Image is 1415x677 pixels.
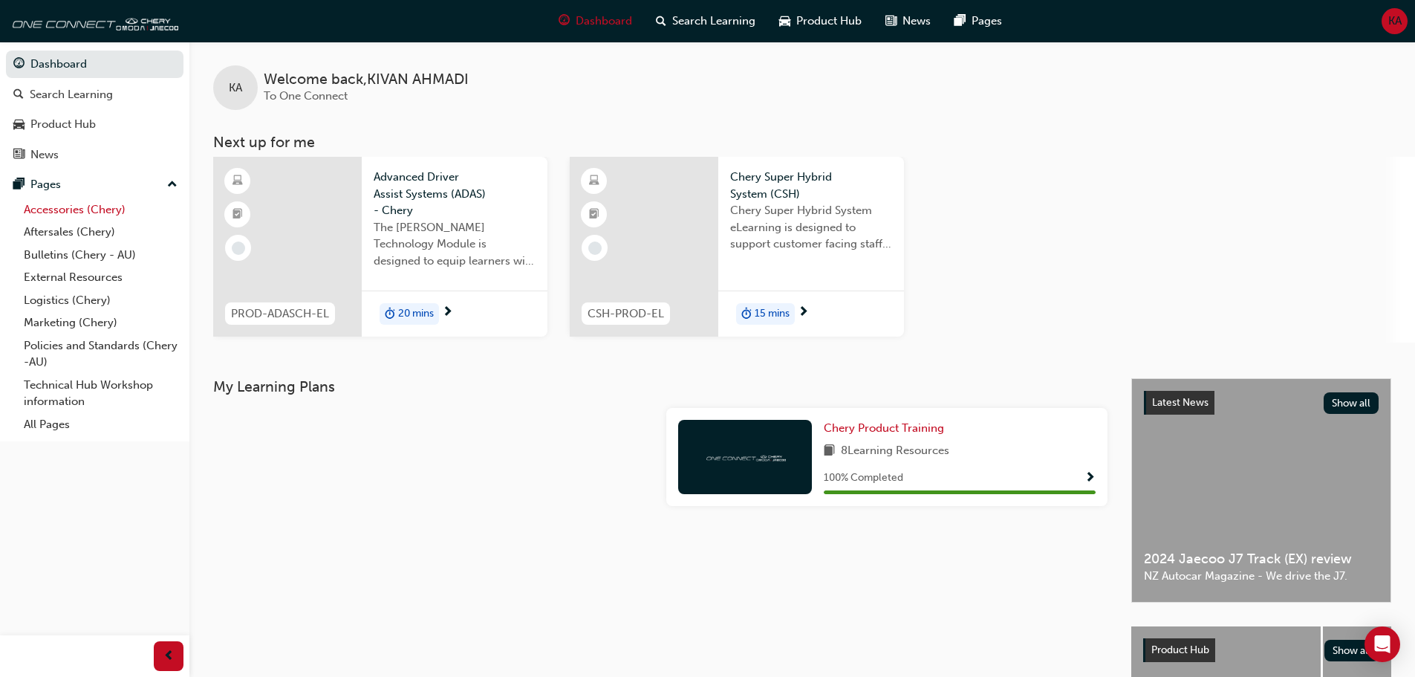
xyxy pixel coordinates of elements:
[13,58,25,71] span: guage-icon
[1324,640,1380,661] button: Show all
[229,80,242,97] span: KA
[767,6,874,36] a: car-iconProduct Hub
[232,172,243,191] span: learningResourceType_ELEARNING-icon
[1144,551,1379,568] span: 2024 Jaecoo J7 Track (EX) review
[7,6,178,36] img: oneconnect
[1084,472,1096,485] span: Show Progress
[704,450,786,464] img: oneconnect
[1144,391,1379,415] a: Latest NewsShow all
[798,306,809,320] span: next-icon
[30,116,96,133] div: Product Hub
[232,242,245,255] span: learningRecordVerb_NONE-icon
[588,305,664,323] span: CSH-PROD-EL
[824,421,944,435] span: Chery Product Training
[1364,626,1400,662] div: Open Intercom Messenger
[442,306,453,320] span: next-icon
[570,157,904,337] a: CSH-PROD-ELChery Super Hybrid System (CSH)Chery Super Hybrid System eLearning is designed to supp...
[841,442,949,461] span: 8 Learning Resources
[576,13,632,30] span: Dashboard
[1143,638,1379,662] a: Product HubShow all
[385,305,395,324] span: duration-icon
[741,305,752,324] span: duration-icon
[1144,568,1379,585] span: NZ Autocar Magazine - We drive the J7.
[167,175,178,195] span: up-icon
[972,13,1002,30] span: Pages
[13,118,25,132] span: car-icon
[589,205,599,224] span: booktick-icon
[18,221,183,244] a: Aftersales (Chery)
[824,442,835,461] span: book-icon
[18,334,183,374] a: Policies and Standards (Chery -AU)
[672,13,755,30] span: Search Learning
[730,202,892,253] span: Chery Super Hybrid System eLearning is designed to support customer facing staff with the underst...
[6,81,183,108] a: Search Learning
[231,305,329,323] span: PROD-ADASCH-EL
[824,420,950,437] a: Chery Product Training
[902,13,931,30] span: News
[6,111,183,138] a: Product Hub
[6,171,183,198] button: Pages
[189,134,1415,151] h3: Next up for me
[1131,378,1391,603] a: Latest NewsShow all2024 Jaecoo J7 Track (EX) reviewNZ Autocar Magazine - We drive the J7.
[264,89,348,103] span: To One Connect
[6,48,183,171] button: DashboardSearch LearningProduct HubNews
[213,378,1107,395] h3: My Learning Plans
[18,374,183,413] a: Technical Hub Workshop information
[6,141,183,169] a: News
[588,242,602,255] span: learningRecordVerb_NONE-icon
[163,647,175,666] span: prev-icon
[824,470,903,487] span: 100 % Completed
[13,88,24,102] span: search-icon
[1151,644,1209,656] span: Product Hub
[18,413,183,436] a: All Pages
[644,6,767,36] a: search-iconSearch Learning
[874,6,943,36] a: news-iconNews
[13,178,25,192] span: pages-icon
[796,13,862,30] span: Product Hub
[1382,8,1408,34] button: KA
[18,244,183,267] a: Bulletins (Chery - AU)
[398,305,434,323] span: 20 mins
[13,149,25,162] span: news-icon
[730,169,892,202] span: Chery Super Hybrid System (CSH)
[18,198,183,221] a: Accessories (Chery)
[547,6,644,36] a: guage-iconDashboard
[1324,392,1379,414] button: Show all
[232,205,243,224] span: booktick-icon
[30,146,59,163] div: News
[30,176,61,193] div: Pages
[559,12,570,30] span: guage-icon
[18,289,183,312] a: Logistics (Chery)
[589,172,599,191] span: learningResourceType_ELEARNING-icon
[779,12,790,30] span: car-icon
[656,12,666,30] span: search-icon
[885,12,897,30] span: news-icon
[374,219,536,270] span: The [PERSON_NAME] Technology Module is designed to equip learners with essential knowledge about ...
[30,86,113,103] div: Search Learning
[18,311,183,334] a: Marketing (Chery)
[6,51,183,78] a: Dashboard
[1084,469,1096,487] button: Show Progress
[943,6,1014,36] a: pages-iconPages
[1152,396,1209,409] span: Latest News
[954,12,966,30] span: pages-icon
[755,305,790,323] span: 15 mins
[374,169,536,219] span: Advanced Driver Assist Systems (ADAS) - Chery
[264,71,469,88] span: Welcome back , KIVAN AHMADI
[213,157,547,337] a: PROD-ADASCH-ELAdvanced Driver Assist Systems (ADAS) - CheryThe [PERSON_NAME] Technology Module is...
[1388,13,1402,30] span: KA
[18,266,183,289] a: External Resources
